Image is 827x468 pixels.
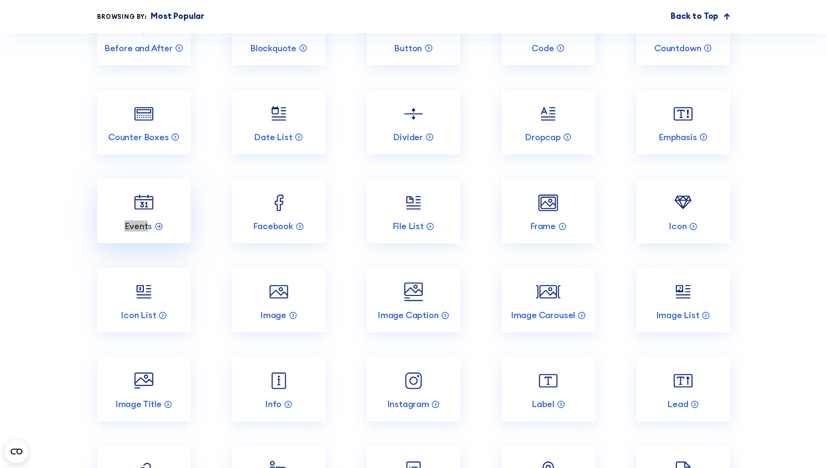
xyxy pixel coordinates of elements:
[536,190,561,215] img: Frame
[636,90,730,154] a: Emphasis
[671,279,695,304] img: Image List
[636,357,730,421] a: Lead
[502,268,595,332] a: Image Carousel
[671,102,695,126] img: Emphasis
[266,102,291,126] img: Date List
[392,220,424,232] p: File List
[378,309,439,321] p: Image Caption
[265,398,281,409] p: Info
[671,10,730,23] a: Back to Top
[232,268,325,332] a: Image
[5,440,28,463] button: Open CMP widget
[266,279,291,304] img: Image
[401,102,426,126] img: Divider
[659,132,697,143] p: Emphasis
[536,102,561,126] img: Dropcap
[502,179,595,243] a: Frame
[367,357,461,421] a: Instagram
[254,132,292,143] p: Date List
[669,220,687,232] p: Icon
[401,190,426,215] img: File List
[653,356,827,468] iframe: Chat Widget
[266,368,291,393] img: Info
[387,398,429,409] p: Instagram
[636,268,730,332] a: Image List
[151,10,204,23] p: Most Popular
[131,190,156,215] img: Events
[654,43,701,54] p: Countdown
[532,43,554,54] p: Code
[367,268,461,332] a: Image Caption
[656,309,700,321] p: Image List
[260,309,286,321] p: Image
[266,190,291,215] img: Facebook
[232,179,325,243] a: Facebook
[536,279,561,304] img: Image Carousel
[104,43,173,54] p: Before and After
[97,357,191,421] a: Image Title
[108,132,169,143] p: Counter Boxes
[115,398,162,409] p: Image Title
[671,190,695,215] img: Icon
[131,102,156,126] img: Counter Boxes
[131,368,156,393] img: Image Title
[97,90,191,154] a: Counter Boxes
[502,90,595,154] a: Dropcap
[511,309,575,321] p: Image Carousel
[401,368,426,393] img: Instagram
[97,179,191,243] a: Events
[393,132,423,143] p: Divider
[401,279,426,304] img: Image Caption
[131,279,156,304] img: Icon List
[125,220,152,232] p: Events
[367,90,461,154] a: Divider
[97,268,191,332] a: Icon List
[636,179,730,243] a: Icon
[253,220,294,232] p: Facebook
[532,398,554,409] p: Label
[671,10,718,23] p: Back to Top
[502,357,595,421] a: Label
[232,90,325,154] a: Date List
[232,357,325,421] a: Info
[250,43,296,54] p: Blockquote
[530,220,556,232] p: Frame
[536,368,561,393] img: Label
[525,132,561,143] p: Dropcap
[97,12,146,21] div: Browsing by:
[367,179,461,243] a: File List
[394,43,422,54] p: Button
[121,309,156,321] p: Icon List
